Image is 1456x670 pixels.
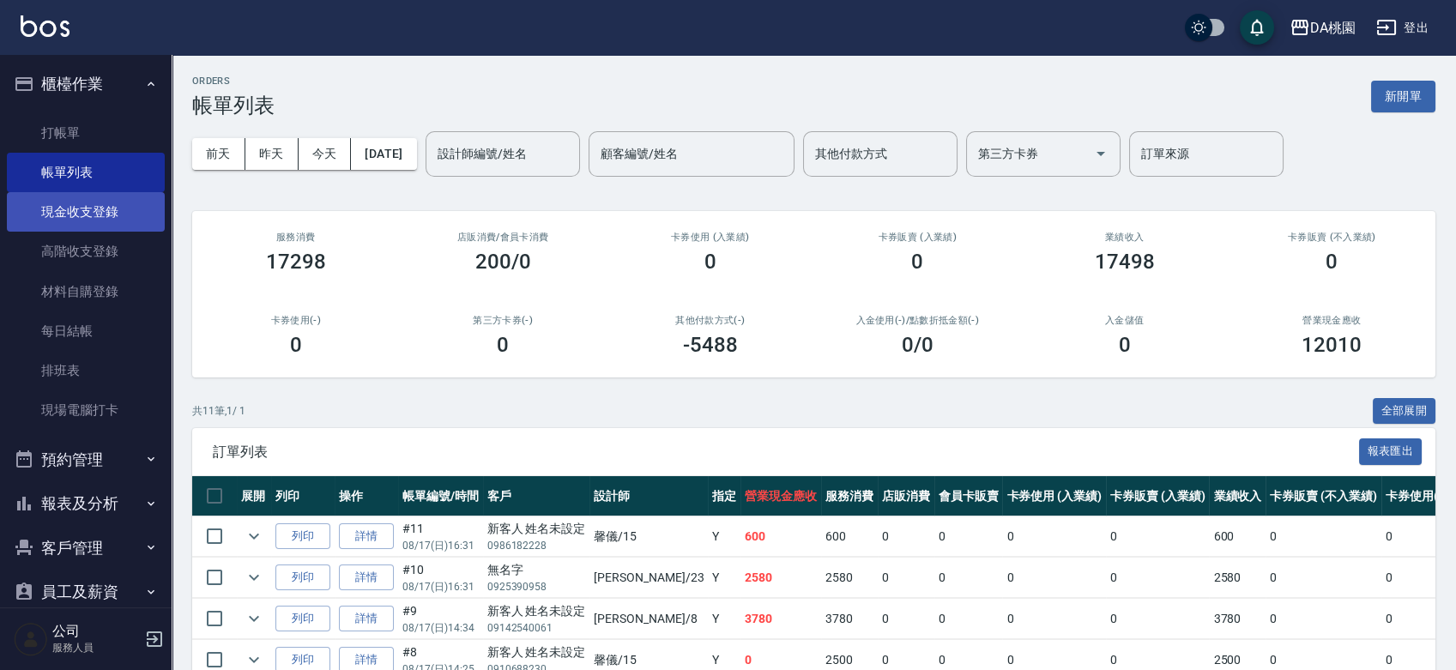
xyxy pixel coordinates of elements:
[1359,443,1423,459] a: 報表匯出
[1266,558,1380,598] td: 0
[402,579,479,595] p: 08/17 (日) 16:31
[878,558,934,598] td: 0
[878,599,934,639] td: 0
[420,315,587,326] h2: 第三方卡券(-)
[1369,12,1435,44] button: 登出
[1209,558,1266,598] td: 2580
[7,113,165,153] a: 打帳單
[7,311,165,351] a: 每日結帳
[299,138,352,170] button: 今天
[1106,516,1210,557] td: 0
[398,599,483,639] td: #9
[420,232,587,243] h2: 店販消費 /會員卡消費
[821,558,878,598] td: 2580
[740,476,821,516] th: 營業現金應收
[213,315,379,326] h2: 卡券使用(-)
[1106,476,1210,516] th: 卡券販賣 (入業績)
[213,232,379,243] h3: 服務消費
[1106,599,1210,639] td: 0
[7,570,165,614] button: 員工及薪資
[627,315,794,326] h2: 其他付款方式(-)
[1042,232,1208,243] h2: 業績收入
[1042,315,1208,326] h2: 入金儲值
[589,516,708,557] td: 馨儀 /15
[934,476,1003,516] th: 會員卡販賣
[7,192,165,232] a: 現金收支登錄
[934,558,1003,598] td: 0
[1373,398,1436,425] button: 全部展開
[487,643,586,661] div: 新客人 姓名未設定
[708,558,740,598] td: Y
[475,250,531,274] h3: 200/0
[7,62,165,106] button: 櫃檯作業
[245,138,299,170] button: 昨天
[1095,250,1155,274] h3: 17498
[241,523,267,549] button: expand row
[1119,333,1131,357] h3: 0
[1002,516,1106,557] td: 0
[911,250,923,274] h3: 0
[339,564,394,591] a: 詳情
[487,602,586,620] div: 新客人 姓名未設定
[7,272,165,311] a: 材料自購登錄
[740,516,821,557] td: 600
[497,333,509,357] h3: 0
[589,599,708,639] td: [PERSON_NAME] /8
[821,476,878,516] th: 服務消費
[7,390,165,430] a: 現場電腦打卡
[237,476,271,516] th: 展開
[14,622,48,656] img: Person
[1302,333,1362,357] h3: 12010
[740,599,821,639] td: 3780
[192,138,245,170] button: 前天
[1002,558,1106,598] td: 0
[835,315,1001,326] h2: 入金使用(-) /點數折抵金額(-)
[1381,516,1452,557] td: 0
[740,558,821,598] td: 2580
[213,444,1359,461] span: 訂單列表
[487,579,586,595] p: 0925390958
[487,538,586,553] p: 0986182228
[1209,599,1266,639] td: 3780
[192,403,245,419] p: 共 11 筆, 1 / 1
[1002,599,1106,639] td: 0
[402,620,479,636] p: 08/17 (日) 14:34
[878,476,934,516] th: 店販消費
[487,620,586,636] p: 09142540061
[21,15,69,37] img: Logo
[275,606,330,632] button: 列印
[52,623,140,640] h5: 公司
[1283,10,1362,45] button: DA桃園
[821,516,878,557] td: 600
[934,516,1003,557] td: 0
[1240,10,1274,45] button: save
[1087,140,1115,167] button: Open
[1209,476,1266,516] th: 業績收入
[1266,516,1380,557] td: 0
[7,153,165,192] a: 帳單列表
[7,232,165,271] a: 高階收支登錄
[1209,516,1266,557] td: 600
[1381,599,1452,639] td: 0
[339,523,394,550] a: 詳情
[1371,88,1435,104] a: 新開單
[241,606,267,631] button: expand row
[589,558,708,598] td: [PERSON_NAME] /23
[1326,250,1338,274] h3: 0
[351,138,416,170] button: [DATE]
[192,94,275,118] h3: 帳單列表
[192,75,275,87] h2: ORDERS
[483,476,590,516] th: 客戶
[1359,438,1423,465] button: 報表匯出
[1249,315,1416,326] h2: 營業現金應收
[275,523,330,550] button: 列印
[1310,17,1356,39] div: DA桃園
[708,476,740,516] th: 指定
[402,538,479,553] p: 08/17 (日) 16:31
[1249,232,1416,243] h2: 卡券販賣 (不入業績)
[1381,558,1452,598] td: 0
[7,526,165,570] button: 客戶管理
[1266,476,1380,516] th: 卡券販賣 (不入業績)
[708,516,740,557] td: Y
[7,481,165,526] button: 報表及分析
